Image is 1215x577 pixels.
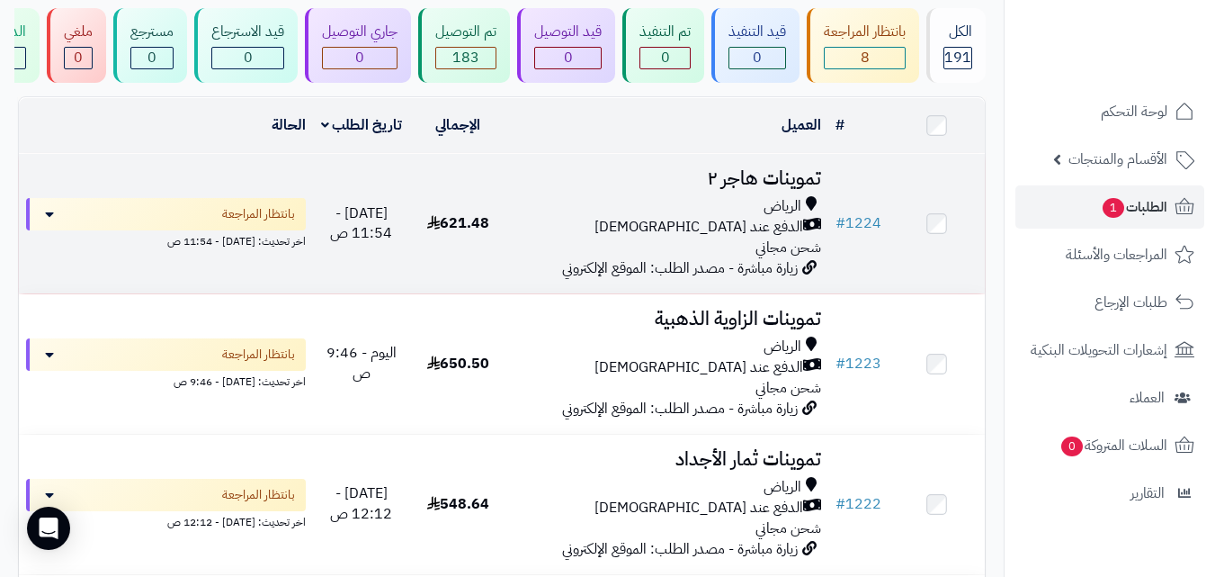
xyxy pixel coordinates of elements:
a: التقارير [1015,472,1204,515]
span: شحن مجاني [755,237,821,258]
a: ملغي 0 [43,8,110,83]
span: 548.64 [427,493,489,515]
a: جاري التوصيل 0 [301,8,415,83]
div: 0 [212,48,283,68]
span: الرياض [764,196,801,217]
span: السلات المتروكة [1059,433,1167,458]
a: #1222 [835,493,881,515]
span: 0 [147,47,156,68]
a: تم التوصيل 183 [415,8,514,83]
div: الكل [943,22,972,42]
span: الأقسام والمنتجات [1068,147,1167,172]
div: 183 [436,48,496,68]
span: بانتظار المراجعة [222,205,295,223]
div: ملغي [64,22,93,42]
span: اليوم - 9:46 ص [326,342,397,384]
div: تم التوصيل [435,22,496,42]
span: المراجعات والأسئلة [1066,242,1167,267]
h3: تموينات الزاوية الذهبية [514,309,821,329]
span: زيارة مباشرة - مصدر الطلب: الموقع الإلكتروني [562,257,798,279]
span: [DATE] - 12:12 ص [330,482,392,525]
span: 191 [944,47,971,68]
span: 0 [661,47,670,68]
span: # [835,212,845,234]
a: قيد التنفيذ 0 [708,8,803,83]
div: تم التنفيذ [639,22,691,42]
span: الطلبات [1101,194,1167,220]
div: بانتظار المراجعة [824,22,906,42]
img: logo-2.png [1093,48,1198,86]
span: زيارة مباشرة - مصدر الطلب: الموقع الإلكتروني [562,538,798,560]
div: 0 [131,48,173,68]
span: لوحة التحكم [1101,99,1167,124]
div: 0 [729,48,785,68]
h3: تموينات هاجر ٢ [514,168,821,189]
div: 0 [535,48,601,68]
a: تم التنفيذ 0 [619,8,708,83]
span: # [835,353,845,374]
span: شحن مجاني [755,377,821,399]
span: 0 [564,47,573,68]
a: الكل191 [923,8,989,83]
div: 8 [825,48,905,68]
div: قيد التنفيذ [728,22,786,42]
span: 0 [1061,437,1083,456]
a: العميل [782,114,821,136]
span: [DATE] - 11:54 ص [330,203,392,245]
span: العملاء [1130,385,1165,410]
span: شحن مجاني [755,518,821,539]
span: # [835,493,845,515]
a: لوحة التحكم [1015,90,1204,133]
span: الدفع عند [DEMOGRAPHIC_DATA] [594,498,803,518]
a: الإجمالي [435,114,480,136]
a: إشعارات التحويلات البنكية [1015,329,1204,372]
span: الرياض [764,337,801,357]
span: زيارة مباشرة - مصدر الطلب: الموقع الإلكتروني [562,398,798,419]
div: اخر تحديث: [DATE] - 11:54 ص [26,230,306,249]
a: قيد الاسترجاع 0 [191,8,301,83]
div: مسترجع [130,22,174,42]
h3: تموينات ثمار الأجداد [514,449,821,470]
a: الحالة [272,114,306,136]
a: السلات المتروكة0 [1015,424,1204,467]
span: الدفع عند [DEMOGRAPHIC_DATA] [594,357,803,378]
a: مسترجع 0 [110,8,191,83]
div: 0 [323,48,397,68]
span: 1 [1103,198,1124,218]
span: 0 [74,47,83,68]
span: الرياض [764,477,801,498]
span: 650.50 [427,353,489,374]
div: جاري التوصيل [322,22,398,42]
span: التقارير [1130,481,1165,506]
span: 0 [244,47,253,68]
div: قيد الاسترجاع [211,22,284,42]
div: اخر تحديث: [DATE] - 12:12 ص [26,511,306,530]
div: Open Intercom Messenger [27,507,70,550]
a: الطلبات1 [1015,185,1204,229]
span: الدفع عند [DEMOGRAPHIC_DATA] [594,217,803,238]
span: طلبات الإرجاع [1094,290,1167,315]
a: #1224 [835,212,881,234]
div: قيد التوصيل [534,22,602,42]
div: 0 [65,48,92,68]
a: طلبات الإرجاع [1015,281,1204,324]
a: بانتظار المراجعة 8 [803,8,923,83]
span: 183 [452,47,479,68]
a: العملاء [1015,376,1204,419]
a: قيد التوصيل 0 [514,8,619,83]
span: بانتظار المراجعة [222,486,295,504]
span: إشعارات التحويلات البنكية [1031,338,1167,363]
div: 0 [640,48,690,68]
a: # [835,114,844,136]
a: #1223 [835,353,881,374]
div: اخر تحديث: [DATE] - 9:46 ص [26,371,306,390]
span: 8 [861,47,870,68]
span: 0 [355,47,364,68]
a: تاريخ الطلب [321,114,403,136]
span: 0 [753,47,762,68]
a: المراجعات والأسئلة [1015,233,1204,276]
span: 621.48 [427,212,489,234]
span: بانتظار المراجعة [222,346,295,364]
